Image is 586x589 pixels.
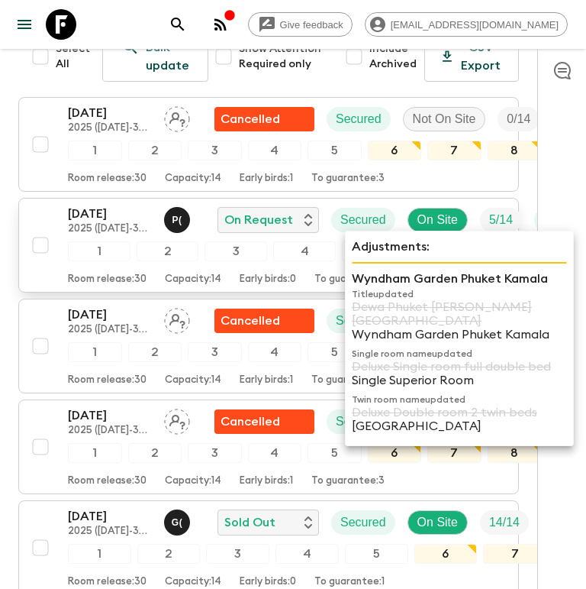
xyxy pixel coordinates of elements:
p: Cancelled [221,110,280,128]
div: 5 [345,544,408,564]
p: To guarantee: 1 [314,576,385,588]
p: Sold Out [224,513,275,532]
div: 3 [188,342,242,362]
p: Deluxe Double room 2 twin beds [352,406,567,419]
div: Trip Fill [480,208,522,232]
span: Assign pack leader [164,111,190,123]
span: Assign pack leader [164,312,190,325]
p: 5 / 14 [489,211,513,229]
div: 7 [427,141,481,160]
button: CSV Export [424,31,519,82]
div: 6 [414,544,478,564]
p: Bulk update [146,38,189,75]
div: 2 [128,342,182,362]
p: Single Superior Room [352,374,567,387]
p: Early birds: 0 [240,576,296,588]
p: [DATE] [68,205,152,223]
span: Give feedback [272,19,352,31]
button: menu [9,9,40,40]
div: 6 [368,141,422,160]
span: Show Attention Required only [239,41,333,72]
p: P ( [172,214,182,226]
span: Gong (Anon) Ratanaphaisal [164,514,193,526]
span: Assign pack leader [164,413,190,426]
p: 2025 ([DATE]-30 April with Phuket) [68,425,152,437]
p: Capacity: 14 [165,273,221,286]
p: To guarantee: 3 [311,374,385,387]
div: 1 [68,141,122,160]
div: 5 [307,342,362,362]
p: Room release: 30 [68,576,146,588]
p: On Site [417,211,458,229]
span: Include Archived [369,41,418,72]
div: 3 [204,241,267,261]
div: 4 [273,241,336,261]
p: To guarantee: 3 [311,173,385,185]
p: On Site [417,513,458,532]
div: 4 [275,544,339,564]
p: Adjustments: [352,238,567,256]
p: 2025 ([DATE]-30 April with Phuket) [68,324,152,336]
p: Room release: 30 [68,475,146,487]
div: 1 [68,443,122,463]
p: Secured [340,211,386,229]
p: Capacity: 14 [165,374,221,387]
p: Dewa Phuket [PERSON_NAME][GEOGRAPHIC_DATA] [352,300,567,328]
div: 2 [137,544,201,564]
div: 1 [68,342,122,362]
div: 2 [128,443,182,463]
p: Early birds: 1 [240,374,293,387]
p: Not On Site [413,110,476,128]
div: 2 [137,241,199,261]
p: Early birds: 1 [240,173,293,185]
div: 4 [248,141,302,160]
div: 3 [188,443,242,463]
p: Room release: 30 [68,173,146,185]
div: 3 [206,544,269,564]
div: 5 [307,443,362,463]
p: On Request [224,211,293,229]
p: Single room name updated [352,348,567,360]
p: 2025 ([DATE]-30 April with Phuket) [68,122,152,134]
div: 8 [488,141,542,160]
p: [DATE] [68,507,152,526]
p: Secured [336,312,382,330]
div: 8 [488,443,542,463]
p: Room release: 30 [68,273,146,286]
p: Early birds: 1 [240,475,293,487]
p: 2025 ([DATE]-30 April with Phuket) [68,526,152,538]
p: Capacity: 14 [165,576,221,588]
p: Capacity: 14 [165,173,221,185]
p: To guarantee: 3 [311,475,385,487]
p: [DATE] [68,104,152,122]
p: 2025 ([DATE]-30 April with Phuket) [68,223,152,235]
p: 0 / 14 [507,110,530,128]
div: 3 [188,141,242,160]
div: 6 [368,443,422,463]
div: 1 [68,241,130,261]
p: Cancelled [221,312,280,330]
p: Cancelled [221,413,280,431]
span: Select All [56,41,90,72]
p: Wyndham Garden Phuket Kamala [352,270,567,288]
p: Secured [340,513,386,532]
p: [GEOGRAPHIC_DATA] [352,419,567,433]
p: G ( [172,516,183,529]
div: 7 [483,544,546,564]
div: 4 [248,342,302,362]
p: Room release: 30 [68,374,146,387]
p: Wyndham Garden Phuket Kamala [352,328,567,341]
div: 7 [427,443,481,463]
div: Flash Pack cancellation [214,409,314,434]
p: [DATE] [68,406,152,425]
p: [DATE] [68,306,152,324]
div: 5 [342,241,404,261]
div: 5 [307,141,362,160]
div: Flash Pack cancellation [214,309,314,333]
p: To guarantee: 1 [314,273,385,286]
div: Trip Fill [497,107,539,131]
div: Trip Fill [480,510,529,535]
div: Flash Pack cancellation [214,107,314,131]
p: Secured [336,110,382,128]
span: [EMAIL_ADDRESS][DOMAIN_NAME] [382,19,567,31]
